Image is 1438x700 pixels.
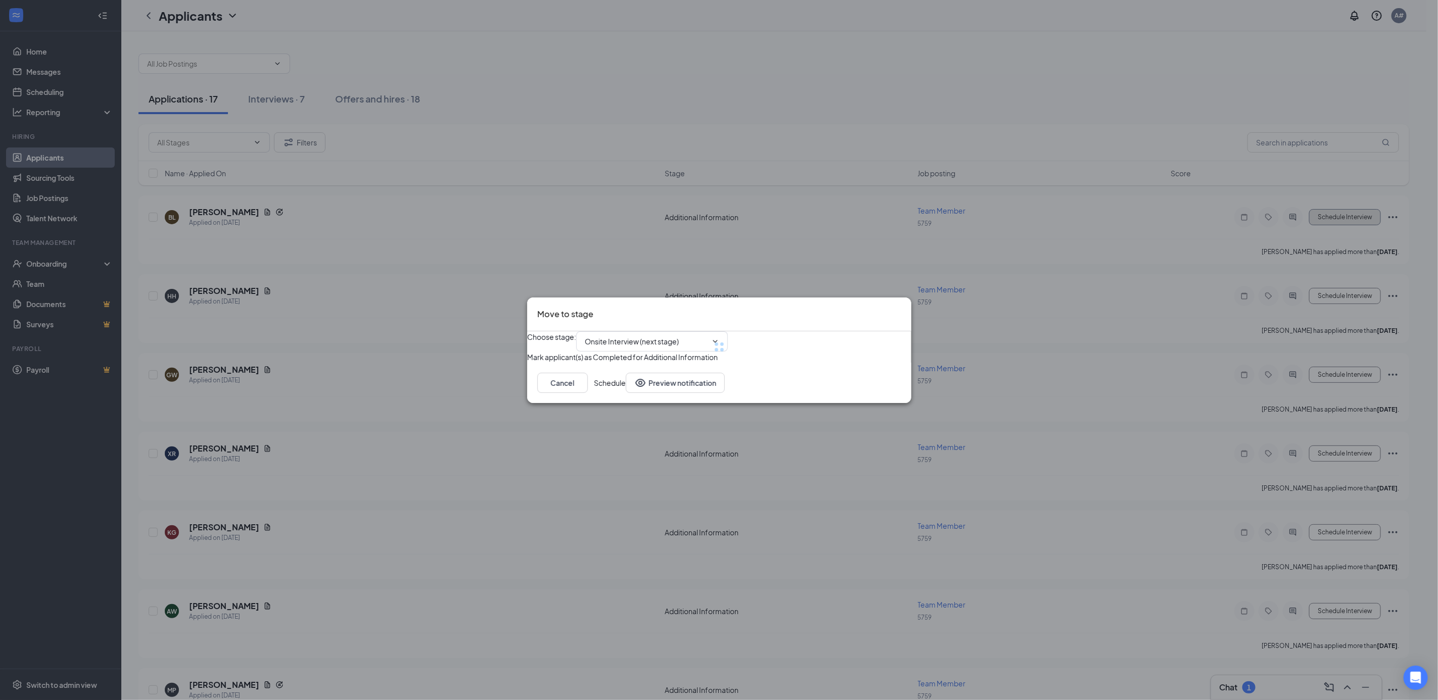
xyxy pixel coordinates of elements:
button: Cancel [537,372,588,392]
div: Open Intercom Messenger [1404,666,1428,690]
h3: Move to stage [537,308,593,321]
button: Preview notificationEye [626,372,725,392]
button: Schedule [594,372,626,392]
svg: Eye [634,376,646,388]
